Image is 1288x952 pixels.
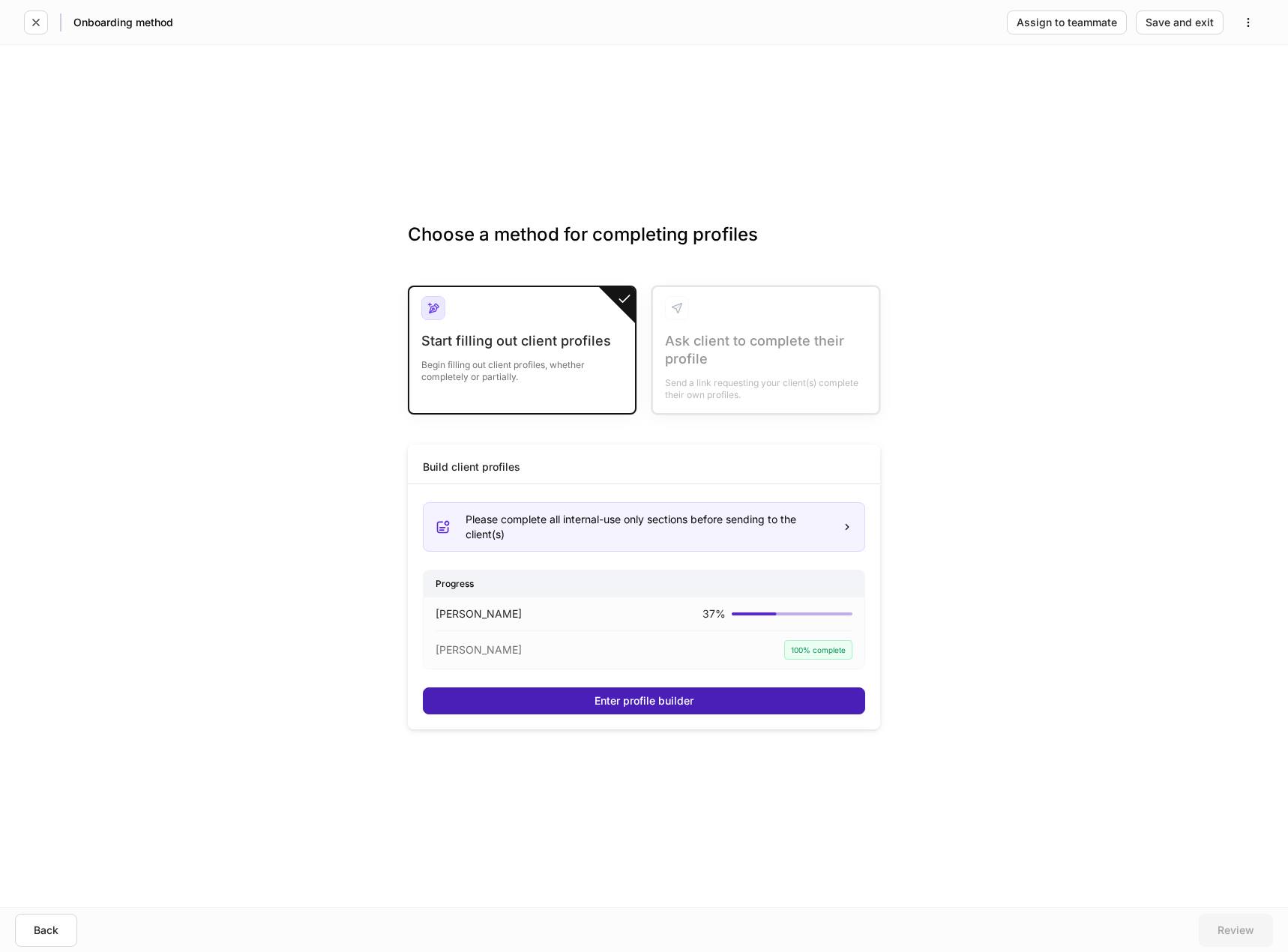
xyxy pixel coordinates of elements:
[408,223,880,271] h3: Choose a method for completing profiles
[15,914,77,947] button: Back
[1007,10,1127,34] button: Assign to teammate
[784,640,852,660] div: 100% complete
[424,570,864,597] div: Progress
[423,687,865,714] button: Enter profile builder
[73,15,173,30] h5: Onboarding method
[421,332,623,350] div: Start filling out client profiles
[1136,10,1224,34] button: Save and exit
[595,696,693,706] div: Enter profile builder
[436,642,522,657] p: [PERSON_NAME]
[466,512,830,542] div: Please complete all internal-use only sections before sending to the client(s)
[421,350,623,383] div: Begin filling out client profiles, whether completely or partially.
[1146,17,1214,28] div: Save and exit
[436,606,522,621] p: [PERSON_NAME]
[423,460,520,475] div: Build client profiles
[702,606,726,621] p: 37 %
[34,925,58,936] div: Back
[1017,17,1117,28] div: Assign to teammate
